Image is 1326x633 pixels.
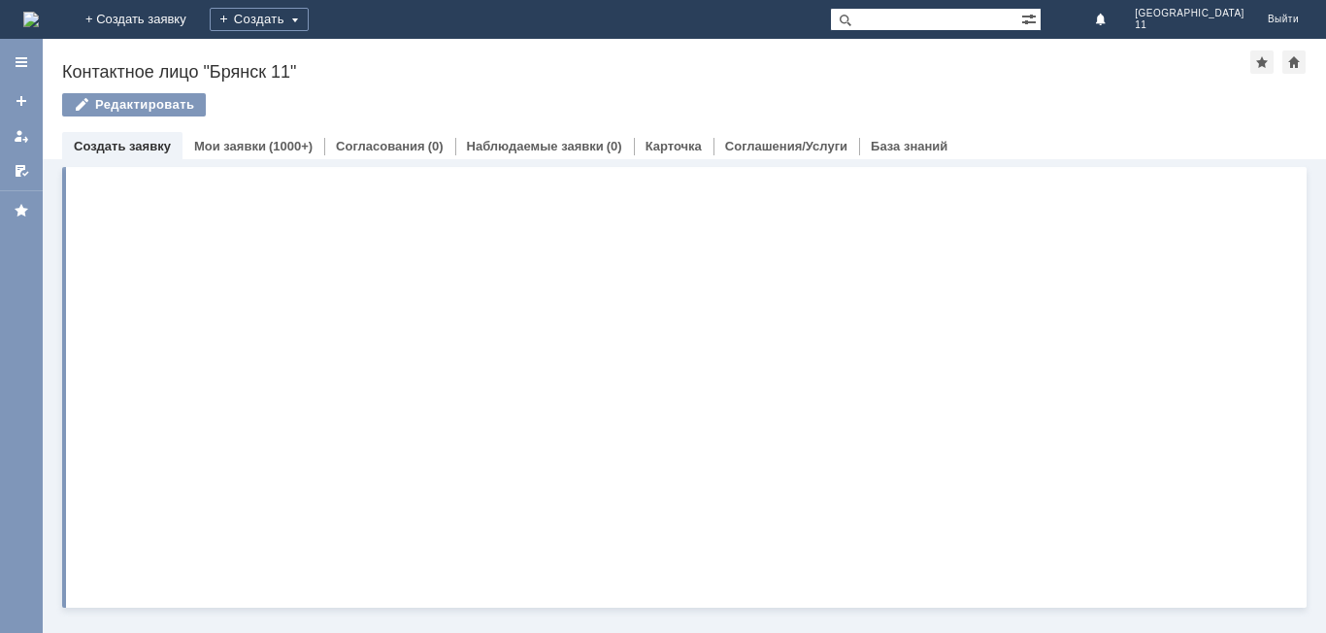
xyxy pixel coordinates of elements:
[269,139,313,153] div: (1000+)
[725,139,847,153] a: Соглашения/Услуги
[428,139,444,153] div: (0)
[62,62,1250,82] div: Контактное лицо "Брянск 11"
[607,139,622,153] div: (0)
[1021,9,1041,27] span: Расширенный поиск
[646,139,702,153] a: Карточка
[23,12,39,27] a: Перейти на домашнюю страницу
[6,155,37,186] a: Мои согласования
[1135,8,1244,19] span: [GEOGRAPHIC_DATA]
[1282,50,1306,74] div: Сделать домашней страницей
[210,8,309,31] div: Создать
[336,139,425,153] a: Согласования
[871,139,947,153] a: База знаний
[6,85,37,117] a: Создать заявку
[6,120,37,151] a: Мои заявки
[74,139,171,153] a: Создать заявку
[467,139,604,153] a: Наблюдаемые заявки
[1250,50,1274,74] div: Добавить в избранное
[1135,19,1244,31] span: 11
[23,12,39,27] img: logo
[194,139,266,153] a: Мои заявки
